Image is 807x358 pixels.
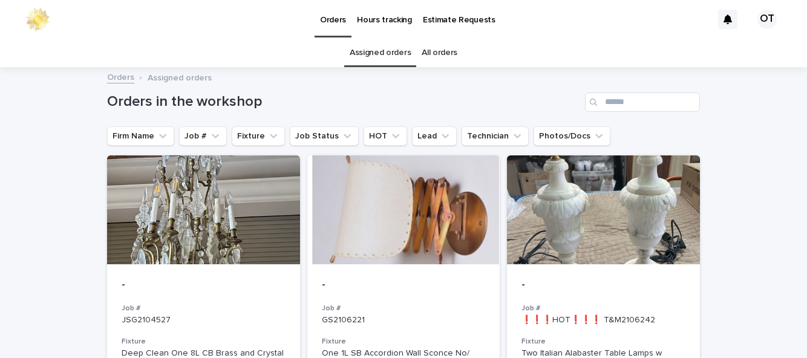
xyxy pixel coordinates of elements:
[322,279,486,292] p: -
[179,126,227,146] button: Job #
[534,126,610,146] button: Photos/Docs
[757,10,777,29] div: OT
[585,93,700,112] input: Search
[290,126,359,146] button: Job Status
[521,304,685,313] h3: Job #
[232,126,285,146] button: Fixture
[521,279,685,292] p: -
[122,337,286,347] h3: Fixture
[24,7,51,31] img: 0ffKfDbyRa2Iv8hnaAqg
[148,70,212,83] p: Assigned orders
[521,337,685,347] h3: Fixture
[322,315,486,325] p: GS2106221
[322,337,486,347] h3: Fixture
[107,70,134,83] a: Orders
[521,315,685,325] p: ❗❗❗HOT❗❗❗ T&M2106242
[412,126,457,146] button: Lead
[122,315,286,325] p: JSG2104527
[322,304,486,313] h3: Job #
[422,39,457,67] a: All orders
[107,93,580,111] h1: Orders in the workshop
[462,126,529,146] button: Technician
[350,39,411,67] a: Assigned orders
[364,126,407,146] button: HOT
[122,279,286,292] p: -
[122,304,286,313] h3: Job #
[107,126,174,146] button: Firm Name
